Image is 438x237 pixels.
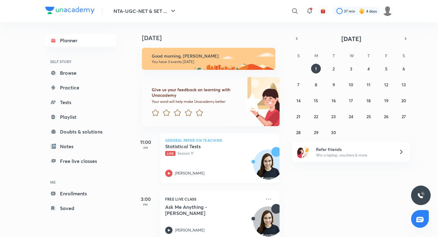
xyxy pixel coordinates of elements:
[133,203,158,206] p: PM
[165,204,241,216] h5: Ask Me Anything - Niharika Bhagtani
[332,82,335,88] abbr: September 9, 2025
[346,80,356,89] button: September 10, 2025
[294,80,303,89] button: September 7, 2025
[296,114,300,119] abbr: September 21, 2025
[331,130,336,135] abbr: September 30, 2025
[320,8,326,14] img: avatar
[294,111,303,121] button: September 21, 2025
[152,87,241,98] h6: Give us your feedback on learning with Unacademy
[403,66,405,72] abbr: September 6, 2025
[346,64,356,73] button: September 3, 2025
[318,6,328,16] button: avatar
[349,98,353,103] abbr: September 17, 2025
[175,228,205,233] p: [PERSON_NAME]
[381,111,391,121] button: September 26, 2025
[331,114,336,119] abbr: September 23, 2025
[367,66,370,72] abbr: September 4, 2025
[381,96,391,105] button: September 19, 2025
[175,171,205,176] p: [PERSON_NAME]
[297,53,300,58] abbr: Sunday
[349,114,353,119] abbr: September 24, 2025
[165,195,261,203] p: FREE LIVE CLASS
[329,80,339,89] button: September 9, 2025
[152,99,241,104] p: Your word will help make Unacademy better
[350,66,352,72] abbr: September 3, 2025
[417,192,425,199] img: ttu
[45,187,116,200] a: Enrollments
[384,114,388,119] abbr: September 26, 2025
[364,96,373,105] button: September 18, 2025
[381,64,391,73] button: September 5, 2025
[222,77,280,126] img: feedback_image
[364,64,373,73] button: September 4, 2025
[133,146,158,149] p: AM
[110,5,180,17] button: NTA-UGC-NET & SET ...
[311,64,321,73] button: September 1, 2025
[329,96,339,105] button: September 16, 2025
[45,96,116,108] a: Tests
[346,96,356,105] button: September 17, 2025
[385,53,388,58] abbr: Friday
[329,111,339,121] button: September 23, 2025
[254,153,283,182] img: Avatar
[329,127,339,137] button: September 30, 2025
[165,151,261,156] p: Session 11
[311,111,321,121] button: September 22, 2025
[311,127,321,137] button: September 29, 2025
[402,82,406,88] abbr: September 13, 2025
[364,80,373,89] button: September 11, 2025
[296,98,301,103] abbr: September 14, 2025
[381,80,391,89] button: September 12, 2025
[294,96,303,105] button: September 14, 2025
[384,98,388,103] abbr: September 19, 2025
[316,152,391,158] p: Win a laptop, vouchers & more
[399,64,409,73] button: September 6, 2025
[152,59,270,64] p: You have 3 events [DATE]
[45,67,116,79] a: Browse
[45,81,116,94] a: Practice
[45,56,116,67] h6: SELF STUDY
[315,82,317,88] abbr: September 8, 2025
[301,34,401,43] button: [DATE]
[296,130,301,135] abbr: September 28, 2025
[364,111,373,121] button: September 25, 2025
[45,202,116,214] a: Saved
[314,114,318,119] abbr: September 22, 2025
[45,177,116,187] h6: ME
[367,53,370,58] abbr: Thursday
[332,53,335,58] abbr: Tuesday
[297,146,310,158] img: referral
[45,34,116,47] a: Planner
[165,143,241,149] h5: Statistical Tests
[382,6,393,16] img: ravleen kaur
[311,96,321,105] button: September 15, 2025
[346,111,356,121] button: September 24, 2025
[142,34,286,42] h4: [DATE]
[399,80,409,89] button: September 13, 2025
[349,82,353,88] abbr: September 10, 2025
[402,114,406,119] abbr: September 27, 2025
[332,66,335,72] abbr: September 2, 2025
[315,66,317,72] abbr: September 1, 2025
[399,96,409,105] button: September 20, 2025
[297,82,299,88] abbr: September 7, 2025
[384,82,388,88] abbr: September 12, 2025
[314,98,318,103] abbr: September 15, 2025
[316,146,391,152] h6: Refer friends
[366,98,371,103] abbr: September 18, 2025
[45,140,116,152] a: Notes
[133,195,158,203] h5: 3:00
[314,53,318,58] abbr: Monday
[45,7,95,14] img: Company Logo
[367,82,370,88] abbr: September 11, 2025
[165,151,176,156] span: Live
[311,80,321,89] button: September 8, 2025
[403,53,405,58] abbr: Saturday
[133,138,158,146] h5: 11:00
[45,126,116,138] a: Doubts & solutions
[401,98,406,103] abbr: September 20, 2025
[332,98,336,103] abbr: September 16, 2025
[359,8,365,14] img: streak
[314,130,318,135] abbr: September 29, 2025
[341,35,361,43] span: [DATE]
